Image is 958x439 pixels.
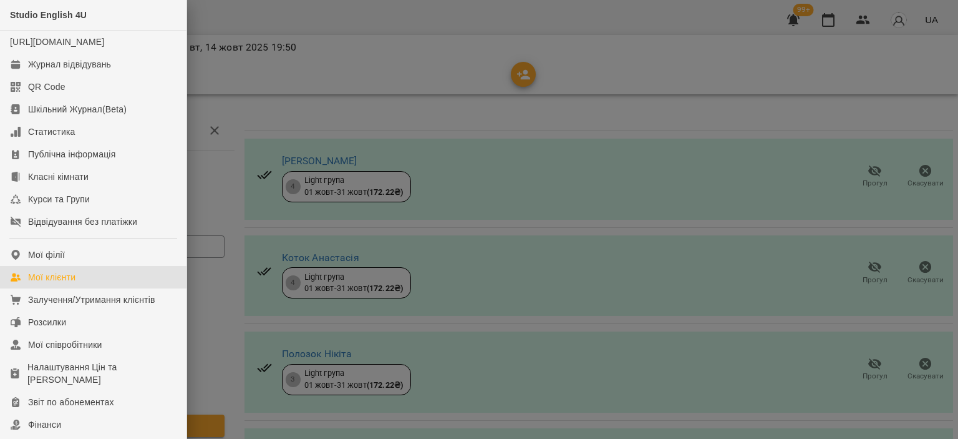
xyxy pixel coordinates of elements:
div: Курси та Групи [28,193,90,205]
div: Шкільний Журнал(Beta) [28,103,127,116]
div: Звіт по абонементах [28,396,114,408]
div: Фінанси [28,418,61,431]
a: [URL][DOMAIN_NAME] [10,37,104,47]
div: Публічна інформація [28,148,115,160]
div: Розсилки [28,316,66,328]
div: Мої співробітники [28,338,102,351]
div: Статистика [28,126,75,138]
div: Класні кімнати [28,170,89,183]
div: Журнал відвідувань [28,58,111,71]
div: Залучення/Утримання клієнтів [28,293,155,306]
span: Studio English 4U [10,10,87,20]
div: Мої клієнти [28,271,75,284]
div: Мої філії [28,249,65,261]
div: Відвідування без платіжки [28,215,137,228]
div: QR Code [28,81,65,93]
div: Налаштування Цін та [PERSON_NAME] [27,361,177,386]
